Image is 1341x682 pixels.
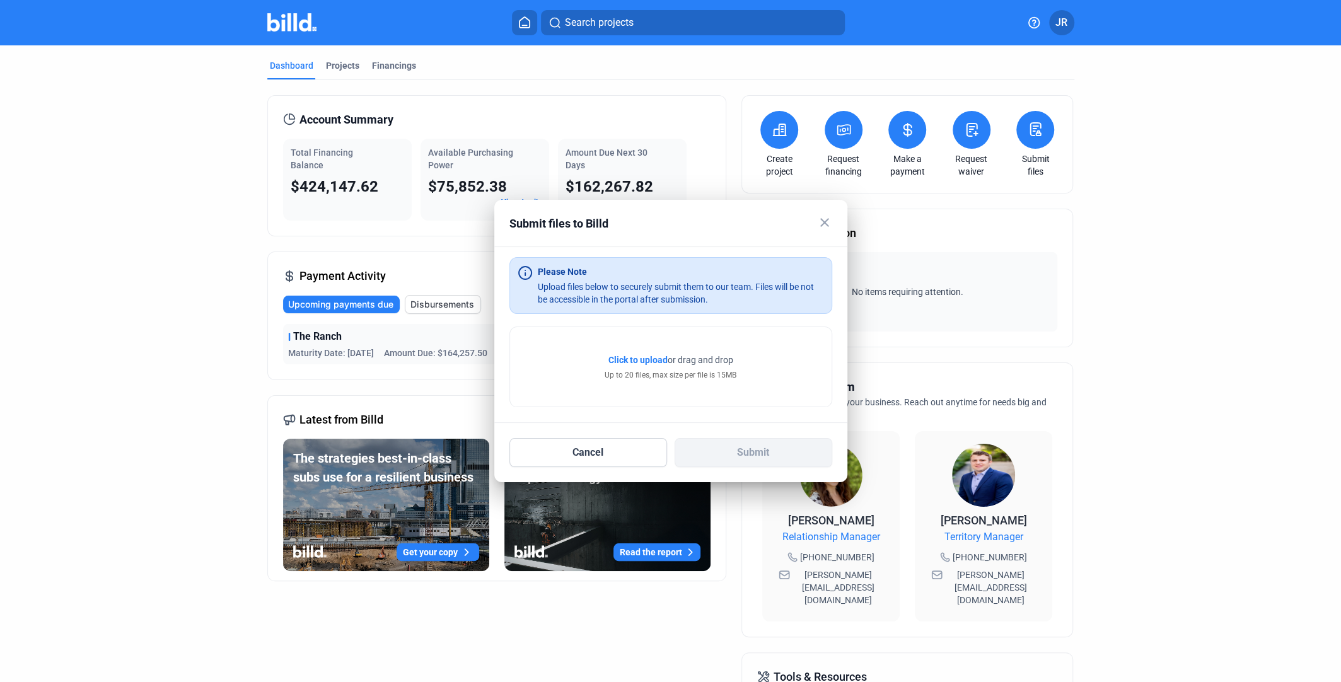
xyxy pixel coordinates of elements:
div: Upload files below to securely submit them to our team. Files will be not be accessible in the po... [538,280,824,306]
div: Projects [326,59,359,72]
div: Please Note [538,265,587,278]
span: [PERSON_NAME] [941,514,1027,527]
span: Amount Due: $164,257.50 [384,347,487,359]
span: Latest from Billd [299,411,383,429]
div: Up to 20 files, max size per file is 15MB [605,369,736,381]
img: Territory Manager [952,444,1015,507]
span: Maturity Date: [DATE] [288,347,374,359]
span: Search projects [565,15,634,30]
span: JR [1055,15,1067,30]
a: Create project [757,153,801,178]
a: Request waiver [949,153,994,178]
span: Total Financing Balance [291,147,353,170]
span: [PERSON_NAME] [788,514,874,527]
div: The strategies best-in-class subs use for a resilient business [293,449,479,487]
span: We're here for you and your business. Reach out anytime for needs big and small! [757,397,1047,420]
span: Payment Activity [299,267,386,285]
span: Relationship Manager [782,529,880,545]
div: Dashboard [270,59,313,72]
span: [PERSON_NAME][EMAIL_ADDRESS][DOMAIN_NAME] [945,569,1036,606]
span: $424,147.62 [291,178,378,195]
span: [PHONE_NUMBER] [953,551,1027,564]
mat-icon: close [817,215,832,230]
span: Upcoming payments due [288,298,393,311]
span: $162,267.82 [566,178,653,195]
span: Account Summary [299,111,393,129]
span: or drag and drop [668,354,733,366]
a: Make a payment [885,153,929,178]
span: Territory Manager [944,529,1023,545]
div: Submit files to Billd [509,215,801,233]
span: $75,852.38 [428,178,507,195]
button: Submit [675,438,832,467]
a: View details [501,198,542,207]
button: Get your copy [397,543,479,561]
img: Billd Company Logo [267,13,317,32]
span: Available Purchasing Power [428,147,513,170]
button: Cancel [509,438,667,467]
span: Disbursements [410,298,474,311]
a: Request financing [821,153,866,178]
div: Financings [372,59,416,72]
button: Read the report [613,543,700,561]
span: Click to upload [608,355,668,365]
span: The Ranch [293,329,342,344]
span: Amount Due Next 30 Days [566,147,647,170]
span: [PHONE_NUMBER] [800,551,874,564]
span: No items requiring attention. [762,286,1052,298]
a: Submit files [1013,153,1057,178]
span: [PERSON_NAME][EMAIL_ADDRESS][DOMAIN_NAME] [792,569,883,606]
